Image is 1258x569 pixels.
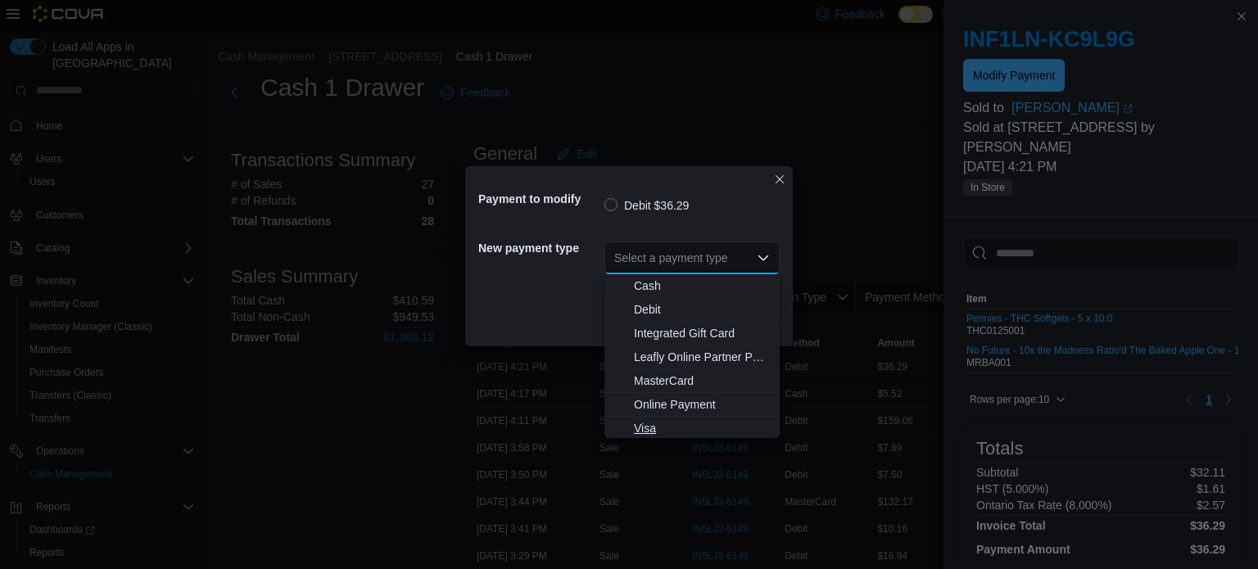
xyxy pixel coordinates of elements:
[614,248,616,268] input: Accessible screen reader label
[634,396,770,413] span: Online Payment
[604,196,689,215] label: Debit $36.29
[757,251,770,264] button: Close list of options
[770,169,790,189] button: Closes this modal window
[604,369,780,393] button: MasterCard
[478,232,601,264] h5: New payment type
[634,301,770,318] span: Debit
[604,417,780,440] button: Visa
[604,298,780,322] button: Debit
[604,322,780,345] button: Integrated Gift Card
[604,345,780,369] button: Leafly Online Partner Payment
[604,393,780,417] button: Online Payment
[634,373,770,389] span: MasterCard
[604,274,780,298] button: Cash
[634,349,770,365] span: Leafly Online Partner Payment
[478,183,601,215] h5: Payment to modify
[634,420,770,436] span: Visa
[634,325,770,341] span: Integrated Gift Card
[634,278,770,294] span: Cash
[604,274,780,440] div: Choose from the following options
